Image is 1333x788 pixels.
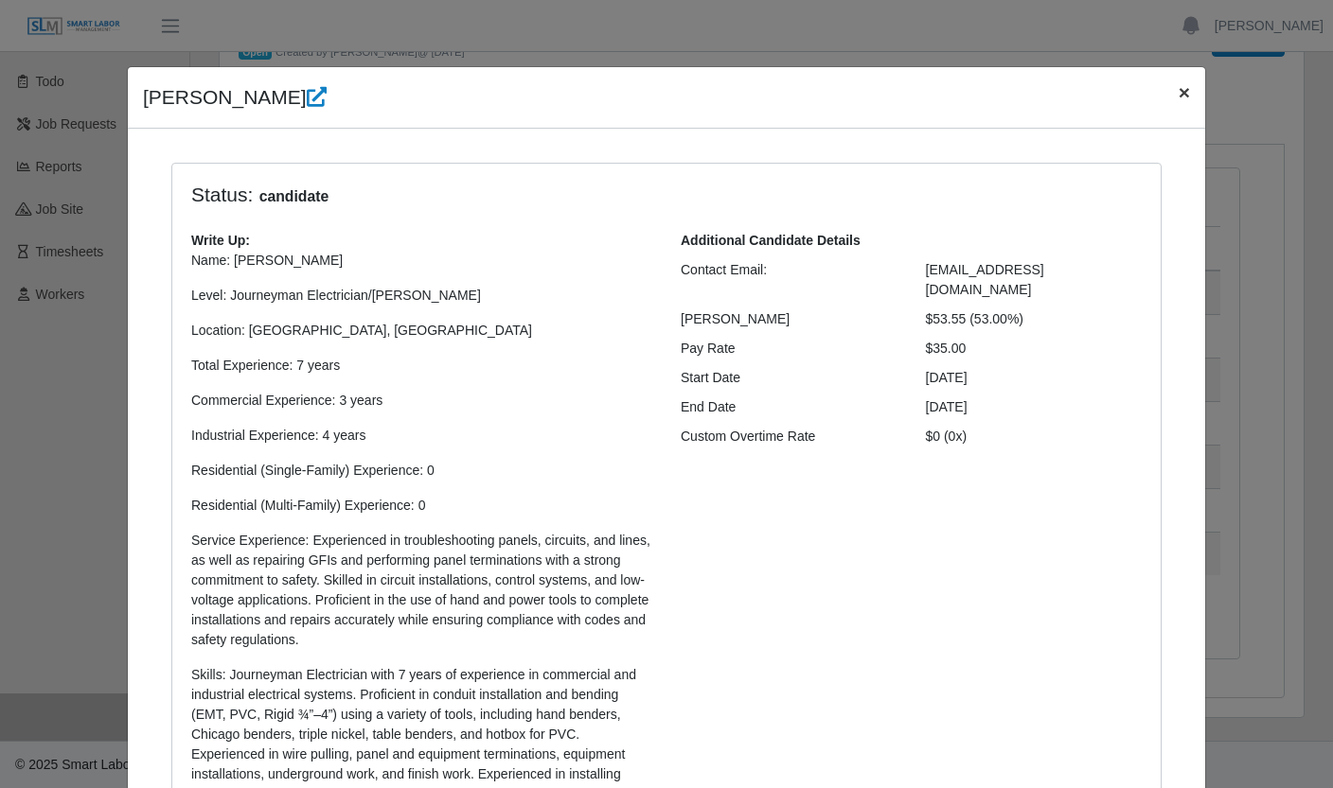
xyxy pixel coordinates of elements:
[143,82,327,113] h4: [PERSON_NAME]
[926,399,968,414] span: [DATE]
[666,260,912,300] div: Contact Email:
[1179,81,1190,103] span: ×
[191,286,652,306] p: Level: Journeyman Electrician/[PERSON_NAME]
[253,185,334,208] span: candidate
[912,339,1157,359] div: $35.00
[191,233,250,248] b: Write Up:
[191,356,652,376] p: Total Experience: 7 years
[666,309,912,329] div: [PERSON_NAME]
[191,461,652,481] p: Residential (Single-Family) Experience: 0
[681,233,861,248] b: Additional Candidate Details
[912,309,1157,329] div: $53.55 (53.00%)
[666,427,912,447] div: Custom Overtime Rate
[666,339,912,359] div: Pay Rate
[1164,67,1205,117] button: Close
[926,262,1044,297] span: [EMAIL_ADDRESS][DOMAIN_NAME]
[191,391,652,411] p: Commercial Experience: 3 years
[666,397,912,417] div: End Date
[191,531,652,650] p: Service Experience: Experienced in troubleshooting panels, circuits, and lines, as well as repair...
[926,429,968,444] span: $0 (0x)
[191,321,652,341] p: Location: [GEOGRAPHIC_DATA], [GEOGRAPHIC_DATA]
[666,368,912,388] div: Start Date
[191,251,652,271] p: Name: [PERSON_NAME]
[191,183,898,208] h4: Status:
[191,496,652,516] p: Residential (Multi-Family) Experience: 0
[912,368,1157,388] div: [DATE]
[191,426,652,446] p: Industrial Experience: 4 years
